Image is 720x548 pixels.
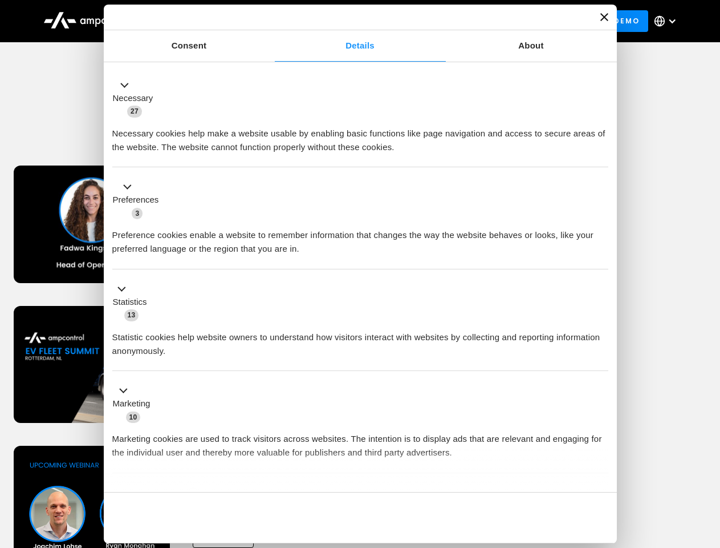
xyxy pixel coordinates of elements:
label: Preferences [113,194,159,207]
button: Unclassified (2) [112,486,206,500]
button: Marketing (10) [112,384,157,424]
button: Close banner [600,13,608,21]
span: 10 [126,412,141,423]
label: Necessary [113,92,153,105]
button: Statistics (13) [112,282,154,322]
h1: Upcoming Webinars [14,115,707,143]
span: 13 [124,309,139,321]
div: Necessary cookies help make a website usable by enabling basic functions like page navigation and... [112,118,608,154]
button: Necessary (27) [112,78,160,118]
span: 3 [132,208,143,219]
button: Preferences (3) [112,180,166,220]
span: 2 [188,487,199,499]
div: Preference cookies enable a website to remember information that changes the way the website beha... [112,220,608,256]
a: Details [275,30,446,62]
a: Consent [104,30,275,62]
div: Marketing cookies are used to track visitors across websites. The intention is to display ads tha... [112,424,608,460]
a: About [446,30,617,62]
label: Marketing [113,397,150,410]
button: Okay [444,501,608,534]
label: Statistics [113,296,147,309]
span: 27 [127,106,142,117]
div: Statistic cookies help website owners to understand how visitors interact with websites by collec... [112,322,608,358]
